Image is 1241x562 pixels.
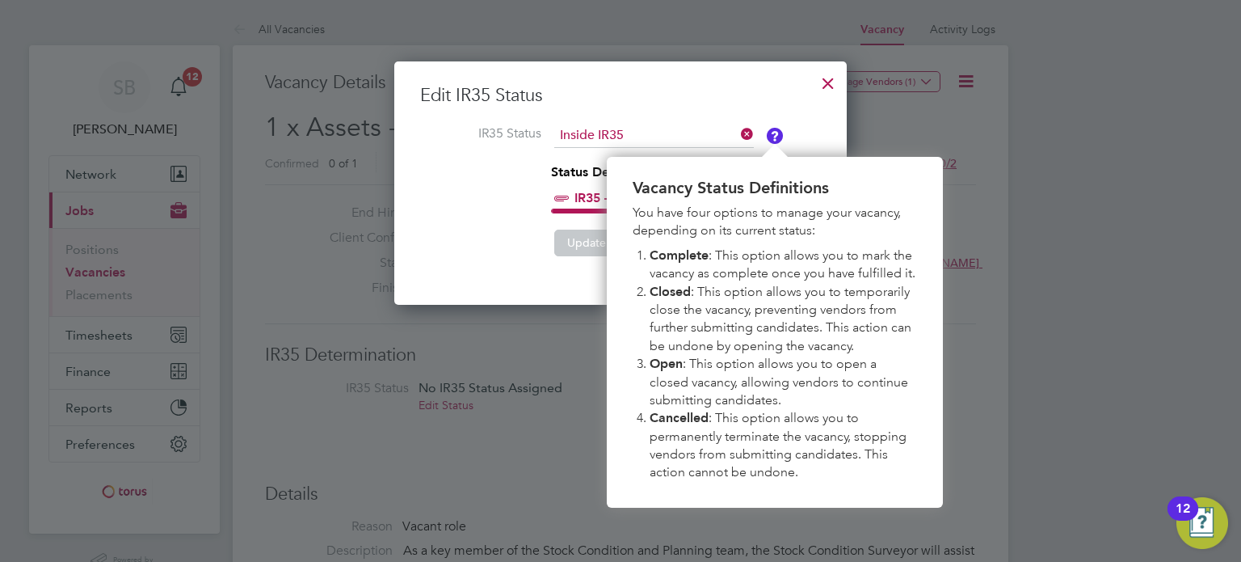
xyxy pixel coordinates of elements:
[554,230,619,256] button: Update
[650,356,683,371] strong: Open
[650,410,910,480] span: : This option allows you to permanently terminate the vacancy, stopping vendors from submitting c...
[650,284,915,353] span: : This option allows you to temporarily close the vacancy, preventing vendors from further submit...
[767,128,783,144] button: Vacancy Status Definitions
[420,84,821,108] h3: Edit IR35 Status
[650,247,709,263] strong: Complete
[420,230,821,272] li: or
[633,204,917,240] p: You have four options to manage your vacancy, depending on its current status:
[650,247,915,281] span: : This option allows you to mark the vacancy as complete once you have fulfilled it.
[650,356,911,408] span: : This option allows you to open a closed vacancy, allowing vendors to continue submitting candid...
[650,284,691,299] strong: Closed
[554,124,754,148] input: Search for...
[650,410,709,425] strong: Cancelled
[551,164,745,180] strong: Status Determination Statement
[1176,509,1190,530] div: 12
[633,178,829,197] strong: Vacancy Status Definitions
[420,125,541,142] label: IR35 Status
[1176,497,1228,549] button: Open Resource Center, 12 new notifications
[607,157,943,508] div: Vacancy Status Definitions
